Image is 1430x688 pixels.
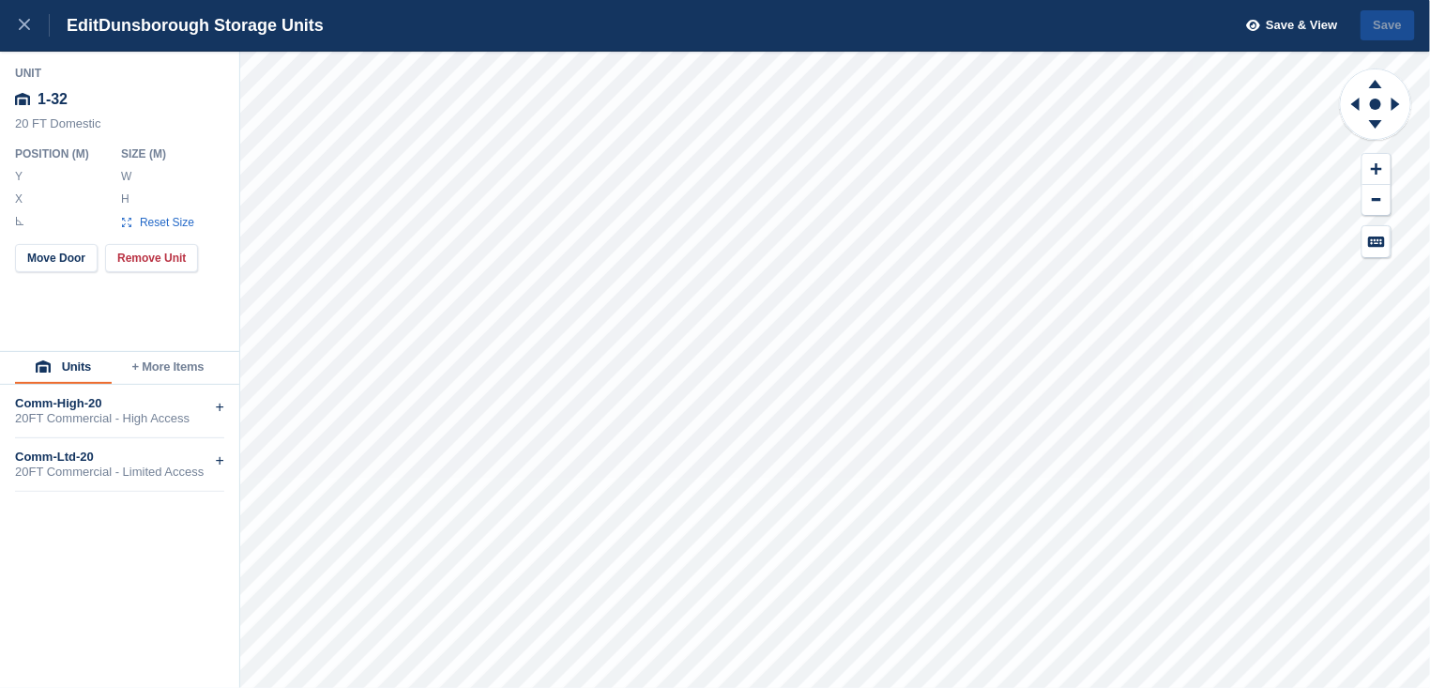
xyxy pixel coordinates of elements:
[15,169,24,184] label: Y
[15,83,225,116] div: 1-32
[15,66,225,81] div: Unit
[15,411,224,426] div: 20FT Commercial - High Access
[15,191,24,206] label: X
[1237,10,1338,41] button: Save & View
[15,450,224,465] div: Comm-Ltd-20
[15,465,224,480] div: 20FT Commercial - Limited Access
[216,396,224,419] div: +
[15,396,224,411] div: Comm-High-20
[112,352,224,384] button: + More Items
[15,438,224,492] div: Comm-Ltd-2020FT Commercial - Limited Access+
[1362,226,1391,257] button: Keyboard Shortcuts
[121,191,130,206] label: H
[1362,154,1391,185] button: Zoom In
[15,244,98,272] button: Move Door
[16,217,23,225] img: angle-icn.0ed2eb85.svg
[105,244,198,272] button: Remove Unit
[121,146,204,161] div: Size ( M )
[139,214,195,231] span: Reset Size
[15,116,225,141] div: 20 FT Domestic
[15,146,106,161] div: Position ( M )
[216,450,224,472] div: +
[1266,16,1337,35] span: Save & View
[50,14,324,37] div: Edit Dunsborough Storage Units
[121,169,130,184] label: W
[15,385,224,438] div: Comm-High-2020FT Commercial - High Access+
[1362,185,1391,216] button: Zoom Out
[1361,10,1415,41] button: Save
[15,352,112,384] button: Units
